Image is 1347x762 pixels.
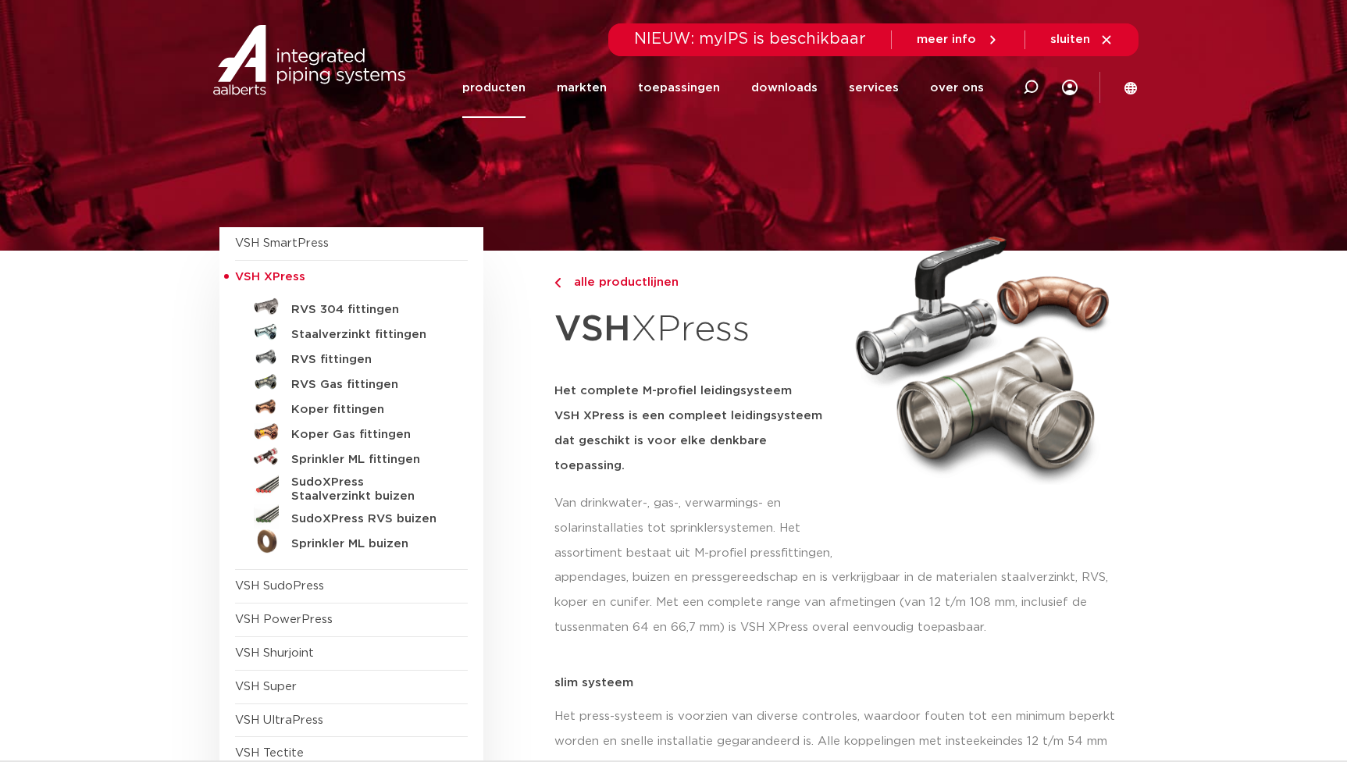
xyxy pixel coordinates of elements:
span: sluiten [1050,34,1090,45]
a: RVS Gas fittingen [235,369,468,394]
a: VSH UltraPress [235,714,323,726]
a: VSH SudoPress [235,580,324,592]
a: VSH Shurjoint [235,647,314,659]
a: services [849,58,899,118]
a: producten [462,58,526,118]
a: VSH SmartPress [235,237,329,249]
h5: RVS fittingen [291,353,446,367]
nav: Menu [462,58,984,118]
h5: Sprinkler ML buizen [291,537,446,551]
a: downloads [751,58,818,118]
h5: SudoXPress RVS buizen [291,512,446,526]
a: Sprinkler ML buizen [235,529,468,554]
h1: XPress [554,300,837,360]
a: SudoXPress Staalverzinkt buizen [235,469,468,504]
a: Koper fittingen [235,394,468,419]
a: RVS fittingen [235,344,468,369]
a: Sprinkler ML fittingen [235,444,468,469]
a: alle productlijnen [554,273,837,292]
a: Koper Gas fittingen [235,419,468,444]
h5: Sprinkler ML fittingen [291,453,446,467]
p: Van drinkwater-, gas-, verwarmings- en solarinstallaties tot sprinklersystemen. Het assortiment b... [554,491,837,566]
a: RVS 304 fittingen [235,294,468,319]
span: NIEUW: myIPS is beschikbaar [634,31,866,47]
h5: Staalverzinkt fittingen [291,328,446,342]
span: alle productlijnen [565,276,679,288]
h5: RVS 304 fittingen [291,303,446,317]
a: markten [557,58,607,118]
a: VSH Tectite [235,747,304,759]
h5: RVS Gas fittingen [291,378,446,392]
strong: VSH [554,312,631,347]
h5: SudoXPress Staalverzinkt buizen [291,475,446,504]
a: meer info [917,33,1000,47]
a: VSH Super [235,681,297,693]
p: appendages, buizen en pressgereedschap en is verkrijgbaar in de materialen staalverzinkt, RVS, ko... [554,565,1128,640]
a: toepassingen [638,58,720,118]
h5: Het complete M-profiel leidingsysteem VSH XPress is een compleet leidingsysteem dat geschikt is v... [554,379,837,479]
span: meer info [917,34,976,45]
span: VSH XPress [235,271,305,283]
h5: Koper fittingen [291,403,446,417]
a: sluiten [1050,33,1114,47]
a: over ons [930,58,984,118]
a: VSH PowerPress [235,614,333,625]
a: Staalverzinkt fittingen [235,319,468,344]
h5: Koper Gas fittingen [291,428,446,442]
img: chevron-right.svg [554,278,561,288]
p: slim systeem [554,677,1128,689]
a: SudoXPress RVS buizen [235,504,468,529]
